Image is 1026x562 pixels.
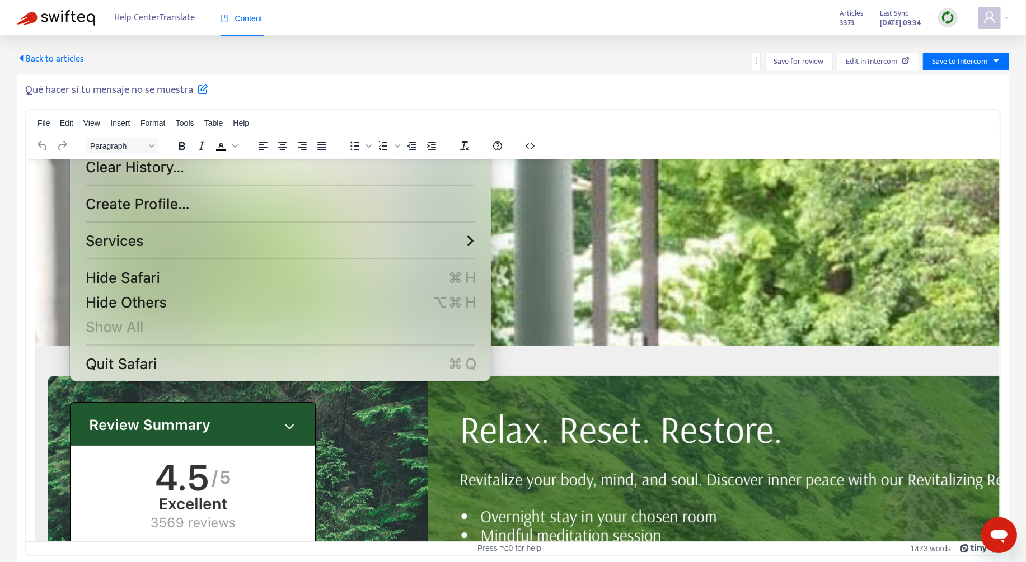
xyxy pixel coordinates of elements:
[345,138,373,154] div: Bullet list
[86,138,158,154] button: Block Paragraph
[932,55,988,68] span: Save to Intercom
[172,138,191,154] button: Bold
[83,119,100,127] span: View
[911,544,951,553] button: 1473 words
[840,7,864,20] span: Articles
[254,138,273,154] button: Align left
[960,544,988,552] a: Powered by Tiny
[192,138,211,154] button: Italic
[923,53,1009,70] button: Save to Intercomcaret-down
[774,55,824,68] span: Save for review
[221,14,263,23] span: Content
[455,138,474,154] button: Clear formatting
[140,119,165,127] span: Format
[846,55,898,68] span: Edit in Intercom
[90,141,145,150] span: Paragraph
[422,138,441,154] button: Increase indent
[837,53,919,70] button: Edit in Intercom
[115,7,195,29] span: Help Center Translate
[26,159,1000,541] iframe: Rich Text Area
[402,138,421,154] button: Decrease indent
[488,138,507,154] button: Help
[941,11,955,25] img: sync.dc5367851b00ba804db3.png
[17,51,84,67] span: Back to articles
[992,57,1000,65] span: caret-down
[983,11,996,24] span: user
[110,119,130,127] span: Insert
[25,83,208,97] h5: Qué hacer si tu mensaje no se muestra
[293,138,312,154] button: Align right
[840,17,855,29] strong: 3373
[880,7,909,20] span: Last Sync
[374,138,402,154] div: Numbered list
[212,138,240,154] div: Text color Black
[233,119,249,127] span: Help
[273,138,292,154] button: Align center
[60,119,73,127] span: Edit
[350,544,669,553] div: Press ⌥0 for help
[204,119,223,127] span: Table
[880,17,921,29] strong: [DATE] 09:34
[765,53,833,70] button: Save for review
[221,15,228,22] span: book
[53,138,72,154] button: Redo
[176,119,194,127] span: Tools
[312,138,331,154] button: Justify
[17,10,95,26] img: Swifteq
[981,517,1017,553] iframe: Button to launch messaging window
[17,54,26,63] span: caret-left
[38,119,50,127] span: File
[752,57,760,65] span: more
[33,138,52,154] button: Undo
[752,53,761,70] button: more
